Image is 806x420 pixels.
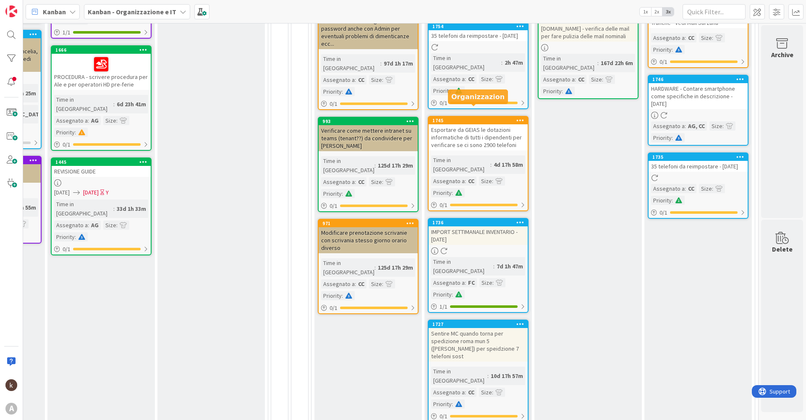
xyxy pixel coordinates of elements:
span: 0 / 1 [330,202,338,210]
div: Sentire MC quando torna per spedizione roma mun 5 ([PERSON_NAME]) per speidzione 7 telefoni sost [429,328,528,362]
div: Time in [GEOGRAPHIC_DATA] [541,54,597,72]
div: Size [369,75,382,84]
a: 1445REVISIONE GUIDE[DATE][DATE]YTime in [GEOGRAPHIC_DATA]:33d 1h 33mAssegnato a:AGSize:Priority:0/1 [51,157,152,255]
div: HARDWARE - Contare smartphone come specifiche in descrizione - [DATE] [649,83,748,109]
div: Assegnato a [651,184,685,193]
span: : [672,196,673,205]
div: 1727 [429,320,528,328]
div: REVISIONE GUIDE [52,166,151,177]
span: : [355,75,356,84]
div: CC [466,388,476,397]
div: IMPORT SETTIMANALE INVENTARIO - [DATE] [429,226,528,245]
div: Size [479,388,492,397]
span: : [452,399,453,409]
a: 1745Esportare da GEIAS le dotazioni informatiche di tutti i dipendenti per verificare se ci sono ... [428,116,529,211]
input: Quick Filter... [683,4,746,19]
div: Time in [GEOGRAPHIC_DATA] [321,258,374,277]
div: 1745Esportare da GEIAS le dotazioni informatiche di tutti i dipendenti per verificare se ci sono ... [429,117,528,150]
div: Size [699,33,712,42]
div: Size [709,121,722,131]
span: 0 / 1 [330,304,338,312]
div: 1445 [52,158,151,166]
a: 175435 telefoni da reimpostare - [DATE]Time in [GEOGRAPHIC_DATA]:2h 47mAssegnato a:CCSize:Priorit... [428,22,529,109]
div: 1445REVISIONE GUIDE [52,158,151,177]
div: 33d 1h 33m [115,204,148,213]
div: Delete [772,244,793,254]
div: 7d 1h 47m [495,262,525,271]
div: 0/1 [52,244,151,255]
img: Visit kanbanzone.com [5,5,17,17]
div: 0/1 [649,57,748,67]
span: 0 / 1 [63,140,71,149]
span: : [75,128,76,137]
span: : [493,262,495,271]
span: : [685,33,686,42]
div: Time in [GEOGRAPHIC_DATA] [54,95,113,113]
div: 1746 [652,76,748,82]
div: Assegnato a [651,33,685,42]
div: Size [699,184,712,193]
a: 993Verificare come mettere intranet su teams (tenant??) da condividere per [PERSON_NAME]Time in [... [318,117,419,212]
div: Priority [541,87,562,96]
div: [DOMAIN_NAME] - verifica delle mail per fare pulizia delle mail nominali [539,16,638,42]
div: 175435 telefoni da reimpostare - [DATE] [429,23,528,41]
span: : [355,279,356,289]
div: Size [479,74,492,84]
div: Size [479,176,492,186]
div: FC [466,278,477,287]
div: CC [356,75,366,84]
span: : [465,74,466,84]
div: 1666 [52,46,151,54]
div: Assegnato a [431,74,465,84]
div: 173535 telefoni da reimpostare - [DATE] [649,153,748,172]
span: : [452,86,453,95]
div: 1666PROCEDURA - scrivere procedura per Ale e per operatori HD pre-ferie [52,46,151,90]
span: : [465,278,466,287]
div: 35 telefoni da reimpostare - [DATE] [429,30,528,41]
span: : [374,161,376,170]
span: 0 / 1 [440,99,447,108]
div: 1745 [429,117,528,124]
span: : [452,188,453,197]
div: 1746 [649,76,748,83]
div: 125d 17h 29m [376,161,415,170]
span: : [342,87,343,96]
b: Kanban - Organizzazione e IT [88,8,176,16]
div: Size [103,116,116,125]
span: Support [18,1,38,11]
span: 2x [651,8,662,16]
div: Time in [GEOGRAPHIC_DATA] [431,53,501,72]
span: : [501,58,502,67]
div: 971 [322,220,418,226]
div: 6d 23h 41m [115,100,148,109]
div: 993Verificare come mettere intranet su teams (tenant??) da condividere per [PERSON_NAME] [319,118,418,151]
div: Modificare prenotazione scrivanie con scrivania stesso giorno orario diverso [319,227,418,253]
div: 1/1 [52,27,151,38]
div: PROCEDURA - scrivere procedura per Ale e per operatori HD pre-ferie [52,54,151,90]
div: Assegnato a [431,176,465,186]
span: : [685,121,686,131]
a: Verificare se ci sono gestionali password anche con Admin per eventuali problemi di dimenticanze ... [318,7,419,110]
div: Priority [54,232,75,241]
span: : [712,184,713,193]
div: 0/1 [52,139,151,150]
div: 0/1 [319,99,418,109]
span: : [88,116,89,125]
span: : [487,371,489,381]
span: [DATE] [83,188,99,197]
div: Time in [GEOGRAPHIC_DATA] [321,156,374,175]
div: Size [589,75,602,84]
span: : [722,121,724,131]
div: CC [576,75,586,84]
div: Assegnato a [321,177,355,186]
span: Kanban [43,7,66,17]
span: : [75,232,76,241]
span: : [672,45,673,54]
span: : [374,263,376,272]
div: Verificare come mettere intranet su teams (tenant??) da condividere per [PERSON_NAME] [319,125,418,151]
div: CC [356,177,366,186]
div: CC [356,279,366,289]
div: 993 [319,118,418,125]
div: Size [369,177,382,186]
div: 0/1 [429,98,528,108]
